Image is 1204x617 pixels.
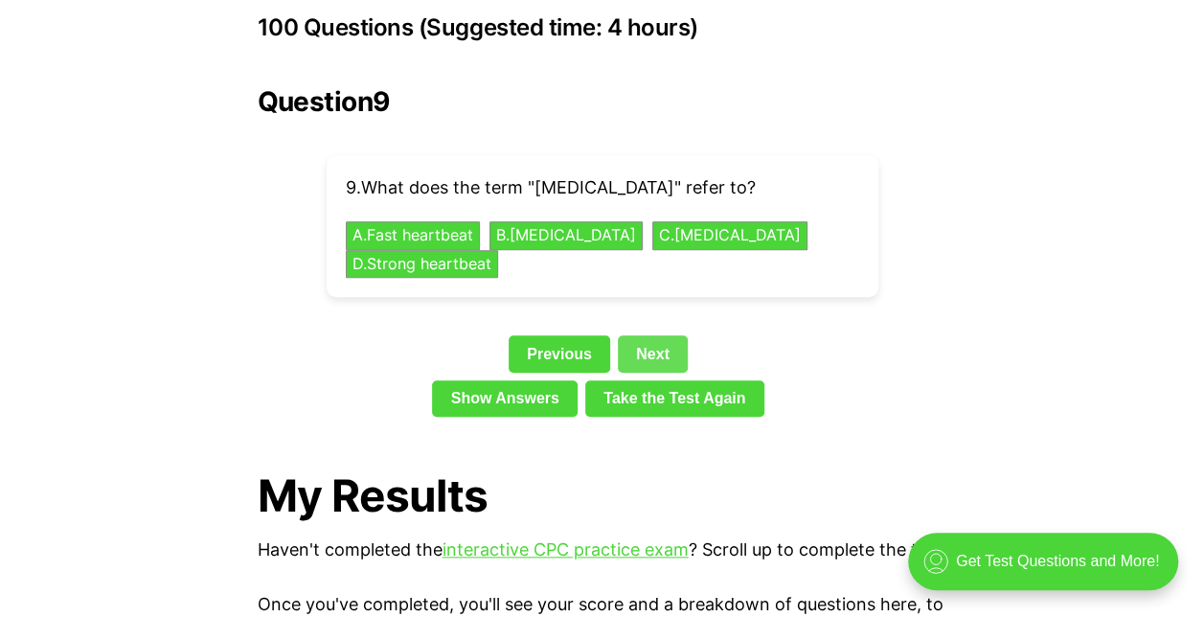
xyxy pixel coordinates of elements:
button: C.[MEDICAL_DATA] [652,221,807,250]
a: interactive CPC practice exam [443,539,689,560]
p: 9 . What does the term "[MEDICAL_DATA]" refer to? [346,174,859,202]
iframe: portal-trigger [892,523,1204,617]
a: Show Answers [432,380,578,417]
a: Previous [509,335,610,372]
h2: Question 9 [258,86,947,117]
button: D.Strong heartbeat [346,250,498,279]
h3: 100 Questions (Suggested time: 4 hours) [258,14,947,41]
button: B.[MEDICAL_DATA] [489,221,643,250]
h1: My Results [258,470,947,521]
a: Take the Test Again [585,380,764,417]
p: Haven't completed the ? Scroll up to complete the test! [258,537,947,564]
a: Next [618,335,688,372]
button: A.Fast heartbeat [346,221,480,250]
